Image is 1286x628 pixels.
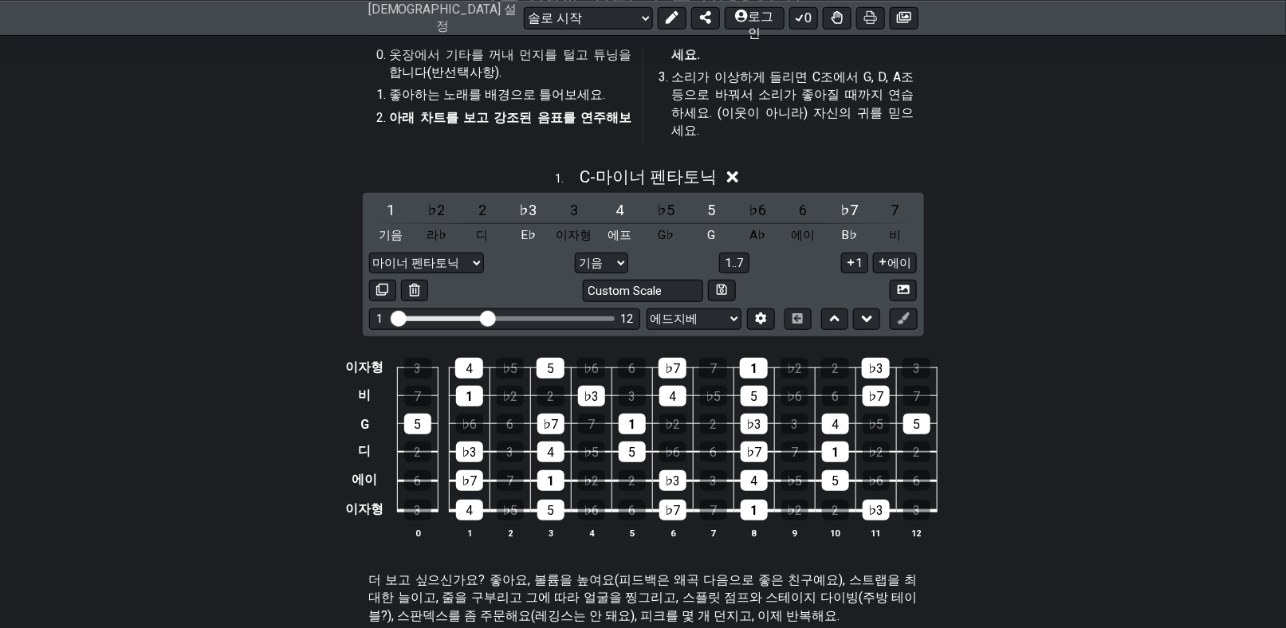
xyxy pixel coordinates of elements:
font: 2 [913,445,920,460]
font: ♭6 [584,503,599,518]
font: ♭3 [584,389,599,404]
div: 토글 스케일 정도 [598,199,642,221]
select: 사전 설정 [524,6,654,29]
font: 2 [415,445,422,460]
font: 7 [791,445,798,460]
button: 이미지 생성 [890,280,917,301]
font: 더 보고 싶으신가요? 좋아요, 볼륨을 높여요(피드백은 왜곡 다음으로 좋은 친구예요), 스트랩을 최대한 늘이고, 줄을 구부리고 그에 따라 얼굴을 찡그리고, 스플릿 점프와 스테이... [369,572,918,623]
font: 12 [912,528,922,539]
font: 7 [711,528,716,539]
div: 토글 피치 클래스 [506,225,550,246]
font: G [360,417,369,432]
div: 토글 스케일 정도 [873,199,917,221]
font: 3 [710,473,717,489]
button: 수평 코드 보기 전환 [785,308,812,330]
font: 6 [710,445,717,460]
button: 아래로 이동 [853,308,880,330]
font: 에이 [887,256,911,270]
button: 튜닝 편집 [747,308,774,330]
font: ♭6 [749,202,766,218]
div: 토글 스케일 정도 [415,199,458,221]
button: 복사 [369,280,396,301]
font: 2 [832,361,839,376]
font: 비 [358,387,371,402]
font: 7 [588,417,595,432]
font: 4 [669,389,676,404]
font: ♭3 [868,361,883,376]
font: 이자형 [345,502,383,517]
font: 10 [831,528,840,539]
div: 토글 피치 클래스 [828,225,871,246]
font: 5 [708,202,716,218]
font: 마이너 펜타토닉 [596,167,717,186]
font: 3 [415,361,422,376]
font: 1 [750,503,757,518]
font: ♭7 [665,503,680,518]
font: ♭5 [868,417,883,432]
font: 이자형 [556,228,592,242]
font: 6 [506,417,513,432]
font: G♭ [658,228,674,242]
font: 3 [549,528,553,539]
div: 토글 피치 클래스 [873,225,917,246]
div: 토글 피치 클래스 [461,225,505,246]
font: ♭2 [787,503,802,518]
font: ♭2 [665,417,680,432]
font: 5 [750,389,757,404]
font: ♭2 [787,361,802,376]
font: 에이 [352,473,377,488]
font: 3 [506,445,513,460]
font: ♭5 [502,503,517,518]
font: ♭3 [520,202,537,218]
font: 소리가 이상하게 들리면 C조에서 G, D, A조 등으로 바꿔서 소리가 좋아질 때까지 연습하세요. (이웃이 아니라) 자신의 귀를 믿으세요. [672,69,914,138]
font: 3 [913,503,920,518]
font: 6 [628,503,635,518]
button: 1..7 [719,253,749,274]
font: 2 [547,389,554,404]
font: . [562,172,564,186]
div: 토글 피치 클래스 [598,225,642,246]
font: 1 [547,473,554,489]
div: 토글 피치 클래스 [644,225,688,246]
font: ♭5 [657,202,674,218]
font: 5 [913,417,920,432]
font: 9 [792,528,797,539]
font: 7 [891,202,899,218]
button: 이미지 생성 [890,6,918,29]
font: 6 [800,202,808,218]
font: 7 [506,473,513,489]
font: 옷장에서 기타를 꺼내 먼지를 털고 튜닝을 합니다(반선택사항). [390,47,632,80]
font: 1 [556,172,562,186]
font: - [590,167,596,186]
font: ♭5 [584,445,599,460]
font: 4 [589,528,594,539]
div: 토글 스케일 정도 [461,199,505,221]
font: 1 [855,256,863,270]
font: 7 [710,361,717,376]
font: 2 [478,202,486,218]
div: 토글 스케일 정도 [506,199,550,221]
div: 토글 스케일 정도 [781,199,825,221]
div: 토글 스케일 정도 [690,199,733,221]
font: ♭2 [868,445,883,460]
div: 토글 피치 클래스 [415,225,458,246]
button: 먼저 편집 사전 설정을 클릭하여 마커 편집을 활성화합니다. [890,308,917,330]
font: ♭5 [502,361,517,376]
font: 라♭ [427,228,446,242]
font: 4 [547,445,554,460]
select: 토닉/루트 [575,253,628,274]
font: 5 [415,417,422,432]
font: G [708,228,716,242]
font: ♭6 [584,361,599,376]
font: 7 [415,389,422,404]
font: [DEMOGRAPHIC_DATA] 설정 [368,1,517,33]
font: 5 [628,445,635,460]
font: C [580,167,590,186]
font: 4 [832,417,839,432]
font: 12 [620,312,633,326]
font: A♭ [749,228,765,242]
font: ♭6 [787,389,802,404]
font: 5 [832,473,839,489]
font: 기음 [379,228,403,242]
button: 삭제 [401,280,428,301]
